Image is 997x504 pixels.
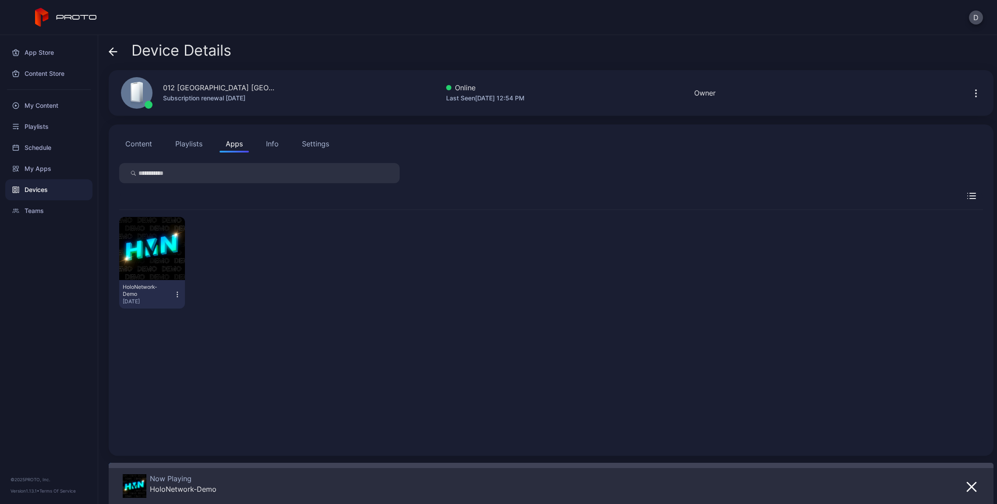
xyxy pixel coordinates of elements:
div: Settings [302,138,329,149]
button: D [969,11,983,25]
div: 012 [GEOGRAPHIC_DATA] [GEOGRAPHIC_DATA] [163,82,277,93]
span: Version 1.13.1 • [11,488,39,493]
div: Owner [694,88,716,98]
div: Subscription renewal [DATE] [163,93,277,103]
div: Info [266,138,279,149]
div: HoloNetwork-Demo [123,284,171,298]
button: Info [260,135,285,153]
div: [DATE] [123,298,174,305]
a: App Store [5,42,92,63]
a: Playlists [5,116,92,137]
button: Playlists [169,135,209,153]
div: Online [446,82,525,93]
a: My Content [5,95,92,116]
a: Schedule [5,137,92,158]
span: Device Details [131,42,231,59]
div: Last Seen [DATE] 12:54 PM [446,93,525,103]
button: Apps [220,135,249,153]
div: Now Playing [150,474,216,483]
a: Content Store [5,63,92,84]
button: Content [119,135,158,153]
div: © 2025 PROTO, Inc. [11,476,87,483]
div: HoloNetwork-Demo [150,485,216,493]
button: HoloNetwork-Demo[DATE] [123,284,181,305]
a: Teams [5,200,92,221]
button: Settings [296,135,335,153]
a: Terms Of Service [39,488,76,493]
a: My Apps [5,158,92,179]
a: Devices [5,179,92,200]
